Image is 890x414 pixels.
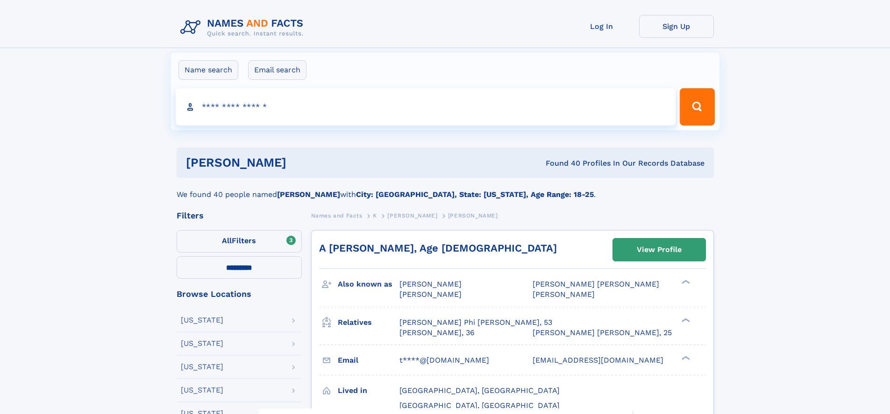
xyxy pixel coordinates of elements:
[679,279,691,285] div: ❯
[177,211,302,220] div: Filters
[533,290,595,299] span: [PERSON_NAME]
[181,316,223,324] div: [US_STATE]
[533,280,659,288] span: [PERSON_NAME] [PERSON_NAME]
[222,236,232,245] span: All
[533,328,672,338] a: [PERSON_NAME] [PERSON_NAME], 25
[319,242,557,254] a: A [PERSON_NAME], Age [DEMOGRAPHIC_DATA]
[613,239,705,261] a: View Profile
[399,328,475,338] a: [PERSON_NAME], 36
[373,212,377,219] span: K
[399,290,462,299] span: [PERSON_NAME]
[178,60,238,80] label: Name search
[679,355,691,361] div: ❯
[639,15,714,38] a: Sign Up
[399,386,560,395] span: [GEOGRAPHIC_DATA], [GEOGRAPHIC_DATA]
[356,190,594,199] b: City: [GEOGRAPHIC_DATA], State: [US_STATE], Age Range: 18-25
[248,60,306,80] label: Email search
[338,315,399,330] h3: Relatives
[399,317,552,328] a: [PERSON_NAME] Phi [PERSON_NAME], 53
[177,178,714,200] div: We found 40 people named with .
[186,157,416,168] h1: [PERSON_NAME]
[338,383,399,399] h3: Lived in
[387,210,437,221] a: [PERSON_NAME]
[373,210,377,221] a: K
[564,15,639,38] a: Log In
[399,401,560,410] span: [GEOGRAPHIC_DATA], [GEOGRAPHIC_DATA]
[177,15,311,40] img: Logo Names and Facts
[448,212,498,219] span: [PERSON_NAME]
[533,356,663,365] span: [EMAIL_ADDRESS][DOMAIN_NAME]
[181,340,223,347] div: [US_STATE]
[181,386,223,394] div: [US_STATE]
[338,352,399,368] h3: Email
[177,230,302,253] label: Filters
[680,88,714,126] button: Search Button
[679,317,691,323] div: ❯
[338,276,399,292] h3: Also known as
[399,280,462,288] span: [PERSON_NAME]
[176,88,676,126] input: search input
[181,363,223,371] div: [US_STATE]
[277,190,340,199] b: [PERSON_NAME]
[416,158,705,168] div: Found 40 Profiles In Our Records Database
[177,290,302,298] div: Browse Locations
[637,239,682,260] div: View Profile
[311,210,363,221] a: Names and Facts
[387,212,437,219] span: [PERSON_NAME]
